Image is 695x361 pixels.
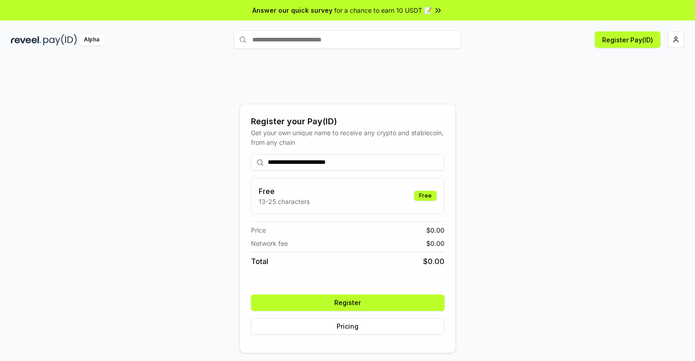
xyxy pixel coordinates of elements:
[251,256,268,267] span: Total
[426,225,445,235] span: $ 0.00
[251,239,288,248] span: Network fee
[251,115,445,128] div: Register your Pay(ID)
[259,197,310,206] p: 13-25 characters
[251,318,445,335] button: Pricing
[252,5,332,15] span: Answer our quick survey
[43,34,77,46] img: pay_id
[426,239,445,248] span: $ 0.00
[259,186,310,197] h3: Free
[251,225,266,235] span: Price
[414,191,437,201] div: Free
[423,256,445,267] span: $ 0.00
[11,34,41,46] img: reveel_dark
[595,31,660,48] button: Register Pay(ID)
[251,128,445,147] div: Get your own unique name to receive any crypto and stablecoin, from any chain
[334,5,432,15] span: for a chance to earn 10 USDT 📝
[251,295,445,311] button: Register
[79,34,104,46] div: Alpha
